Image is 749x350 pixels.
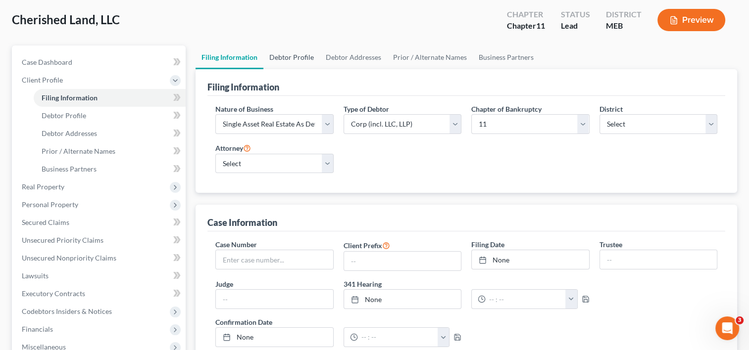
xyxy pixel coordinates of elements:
span: Case Dashboard [22,58,72,66]
label: Judge [215,279,233,289]
label: Case Number [215,239,257,250]
a: None [472,250,589,269]
button: Preview [657,9,725,31]
span: Client Profile [22,76,63,84]
input: -- [600,250,717,269]
div: Chapter [507,20,545,32]
label: Type of Debtor [344,104,389,114]
span: Unsecured Nonpriority Claims [22,254,116,262]
input: -- : -- [358,328,438,347]
div: Lead [561,20,590,32]
label: Filing Date [471,239,504,250]
div: Case Information [207,217,277,228]
span: Executory Contracts [22,289,85,298]
div: MEB [606,20,642,32]
span: Personal Property [22,200,78,209]
input: -- [344,252,461,270]
input: Enter case number... [216,250,333,269]
label: 341 Hearing [339,279,595,289]
a: Debtor Profile [34,107,186,125]
span: Debtor Addresses [42,129,97,137]
span: Codebtors Insiders & Notices [22,307,112,315]
span: Business Partners [42,165,97,173]
a: Prior / Alternate Names [34,142,186,160]
a: Debtor Addresses [320,45,387,69]
span: Financials [22,325,53,333]
a: Lawsuits [14,267,186,285]
span: 11 [536,21,545,30]
span: 3 [736,316,744,324]
span: Debtor Profile [42,111,86,120]
a: Secured Claims [14,214,186,231]
span: Filing Information [42,93,98,102]
input: -- [216,290,333,308]
span: Cherished Land, LLC [12,12,120,27]
div: Status [561,9,590,20]
a: Executory Contracts [14,285,186,303]
a: None [216,328,333,347]
label: District [599,104,623,114]
span: Real Property [22,182,64,191]
label: Attorney [215,142,251,154]
a: Case Dashboard [14,53,186,71]
div: Chapter [507,9,545,20]
label: Client Prefix [344,239,390,251]
span: Secured Claims [22,218,69,226]
a: Business Partners [34,160,186,178]
a: Filing Information [34,89,186,107]
a: Debtor Profile [263,45,320,69]
iframe: Intercom live chat [715,316,739,340]
input: -- : -- [486,290,566,308]
label: Nature of Business [215,104,273,114]
span: Lawsuits [22,271,49,280]
a: Unsecured Priority Claims [14,231,186,249]
a: Filing Information [196,45,263,69]
a: None [344,290,461,308]
div: Filing Information [207,81,279,93]
a: Debtor Addresses [34,125,186,142]
span: Unsecured Priority Claims [22,236,103,244]
a: Business Partners [473,45,540,69]
label: Trustee [599,239,622,250]
label: Confirmation Date [210,317,466,327]
a: Prior / Alternate Names [387,45,473,69]
div: District [606,9,642,20]
span: Prior / Alternate Names [42,147,115,155]
a: Unsecured Nonpriority Claims [14,249,186,267]
label: Chapter of Bankruptcy [471,104,542,114]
